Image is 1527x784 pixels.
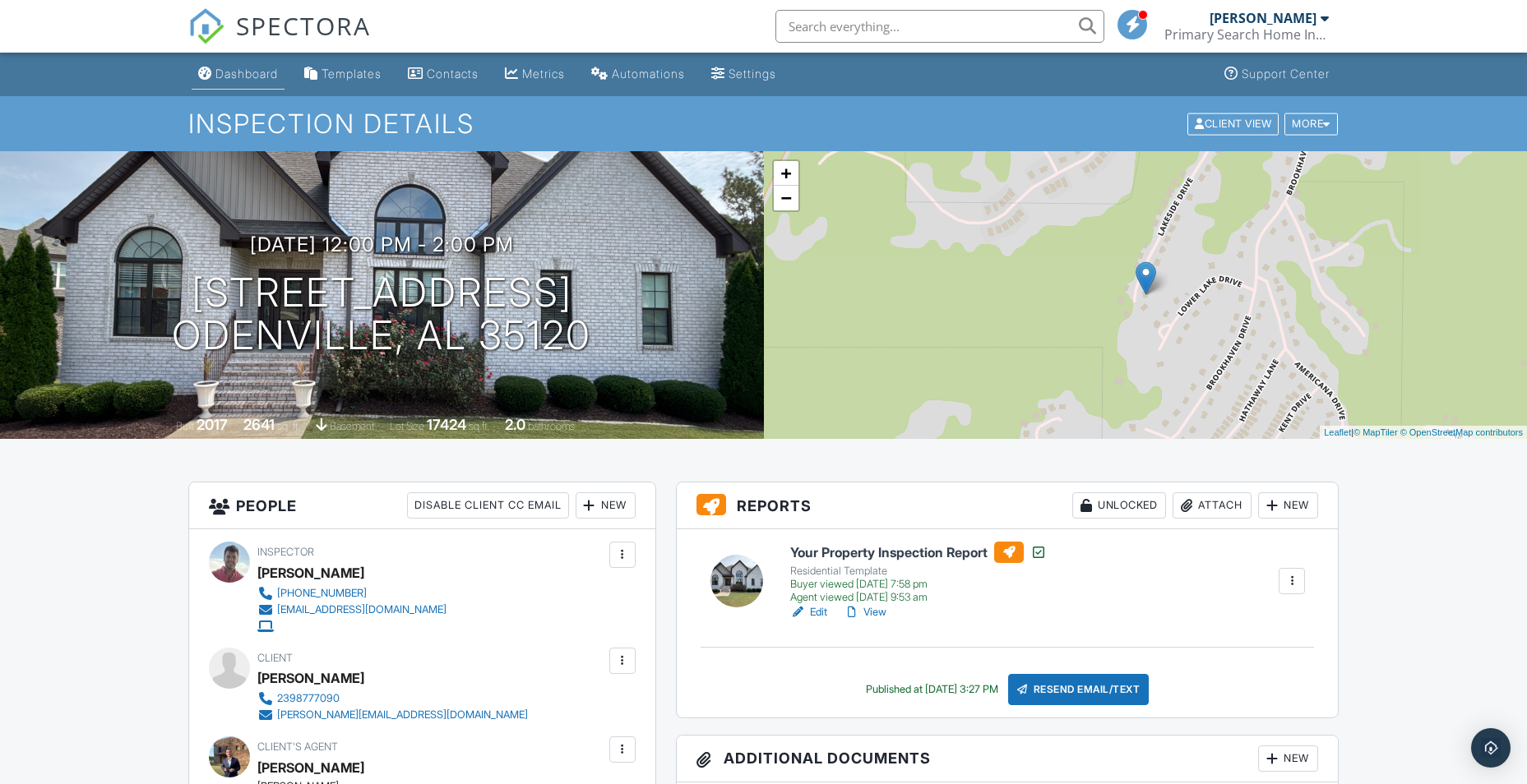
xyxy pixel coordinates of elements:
span: SPECTORA [236,8,371,43]
h3: People [189,482,655,529]
h3: Additional Documents [677,736,1339,782]
div: Unlocked [1072,492,1166,519]
div: Contacts [427,67,479,81]
div: New [1258,745,1318,772]
div: 2017 [197,416,228,433]
div: 2641 [243,416,275,433]
div: 2398777090 [277,692,340,705]
a: Edit [790,604,827,620]
h3: [DATE] 12:00 pm - 2:00 pm [250,233,514,256]
div: Resend Email/Text [1008,674,1150,705]
a: Dashboard [192,59,285,90]
input: Search everything... [775,10,1104,43]
span: Inspector [257,546,314,558]
div: New [1258,492,1318,519]
a: Zoom out [774,186,798,210]
a: Leaflet [1324,427,1351,437]
div: Primary Search Home Inspections [1164,26,1329,43]
div: Metrics [522,67,565,81]
span: basement [330,420,374,432]
div: Settings [729,67,776,81]
a: [EMAIL_ADDRESS][DOMAIN_NAME] [257,602,447,618]
div: Attach [1173,492,1252,519]
div: Templates [322,67,382,81]
div: Client View [1187,113,1279,135]
a: © MapTiler [1353,427,1398,437]
a: Metrics [498,59,571,90]
div: 17424 [427,416,466,433]
span: bathrooms [528,420,575,432]
div: [PERSON_NAME][EMAIL_ADDRESS][DOMAIN_NAME] [277,708,528,722]
div: [PHONE_NUMBER] [277,587,367,600]
div: [PERSON_NAME] [257,666,364,690]
h1: Inspection Details [188,109,1340,138]
a: [PERSON_NAME] [257,755,364,780]
span: Client [257,652,293,664]
a: 2398777090 [257,690,528,707]
h1: [STREET_ADDRESS] Odenville, AL 35120 [172,271,591,358]
div: Open Intercom Messenger [1471,728,1511,768]
a: [PERSON_NAME][EMAIL_ADDRESS][DOMAIN_NAME] [257,707,528,723]
img: The Best Home Inspection Software - Spectora [188,8,224,44]
div: [EMAIL_ADDRESS][DOMAIN_NAME] [277,603,447,616]
div: Disable Client CC Email [407,492,569,519]
a: Contacts [401,59,485,90]
h6: Your Property Inspection Report [790,542,1047,563]
span: sq.ft. [469,420,489,432]
span: Built [176,420,194,432]
div: Agent viewed [DATE] 9:53 am [790,591,1047,604]
a: © OpenStreetMap contributors [1400,427,1523,437]
div: [PERSON_NAME] [257,560,364,585]
div: More [1284,113,1338,135]
div: Published at [DATE] 3:27 PM [866,683,998,696]
div: | [1320,426,1527,440]
div: [PERSON_NAME] [1210,10,1316,26]
a: Settings [705,59,783,90]
a: SPECTORA [188,22,371,57]
a: Support Center [1218,59,1336,90]
h3: Reports [677,482,1339,529]
span: Lot Size [390,420,424,432]
a: Client View [1186,117,1283,129]
a: Automations (Basic) [585,59,692,90]
a: View [844,604,886,620]
div: Buyer viewed [DATE] 7:58 pm [790,578,1047,591]
span: sq. ft. [277,420,300,432]
a: Zoom in [774,161,798,186]
div: Dashboard [215,67,278,81]
div: Support Center [1242,67,1330,81]
div: Residential Template [790,565,1047,578]
div: New [576,492,636,519]
a: Your Property Inspection Report Residential Template Buyer viewed [DATE] 7:58 pm Agent viewed [DA... [790,542,1047,604]
div: 2.0 [505,416,525,433]
span: Client's Agent [257,740,338,753]
div: Automations [612,67,685,81]
a: Templates [298,59,388,90]
a: [PHONE_NUMBER] [257,585,447,602]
